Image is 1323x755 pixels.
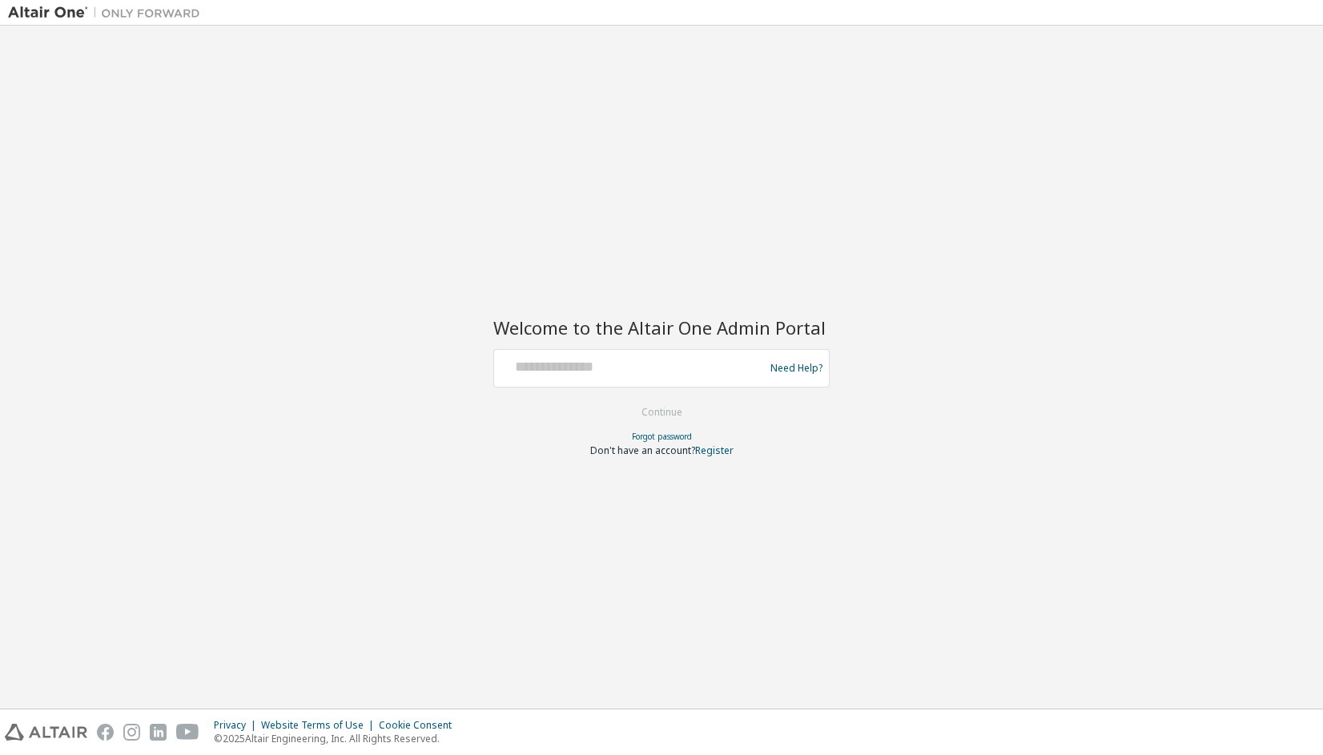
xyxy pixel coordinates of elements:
[632,431,692,442] a: Forgot password
[493,316,830,339] h2: Welcome to the Altair One Admin Portal
[770,367,822,368] a: Need Help?
[8,5,208,21] img: Altair One
[123,724,140,741] img: instagram.svg
[261,719,379,732] div: Website Terms of Use
[214,732,461,745] p: © 2025 Altair Engineering, Inc. All Rights Reserved.
[176,724,199,741] img: youtube.svg
[214,719,261,732] div: Privacy
[5,724,87,741] img: altair_logo.svg
[97,724,114,741] img: facebook.svg
[150,724,167,741] img: linkedin.svg
[695,444,734,457] a: Register
[590,444,695,457] span: Don't have an account?
[379,719,461,732] div: Cookie Consent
